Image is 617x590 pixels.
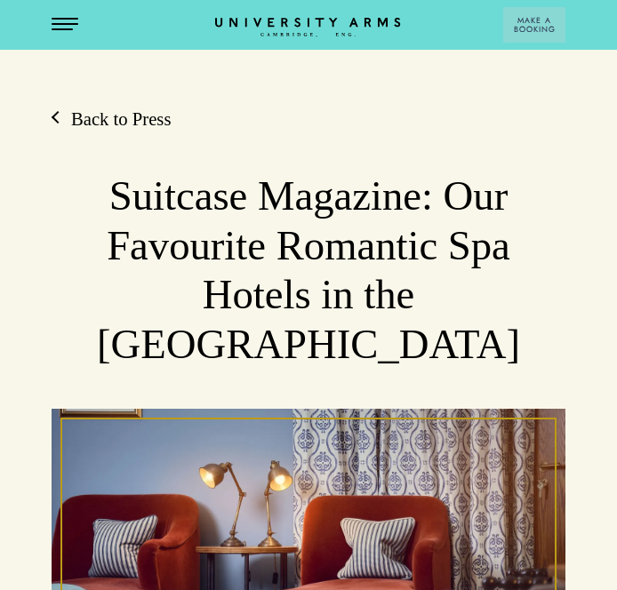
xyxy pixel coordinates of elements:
a: Home [215,18,402,37]
a: Back to Press [53,107,171,132]
h1: Suitcase Magazine: Our Favourite Romantic Spa Hotels in the [GEOGRAPHIC_DATA] [52,171,565,369]
button: Open Menu [52,18,78,32]
span: Make a Booking [508,16,561,34]
button: Make a BookingArrow icon [503,7,565,43]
